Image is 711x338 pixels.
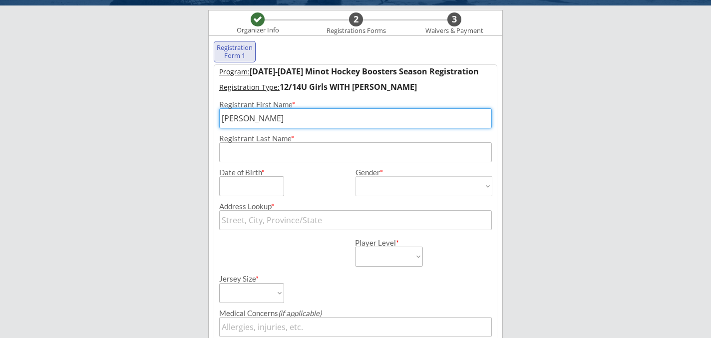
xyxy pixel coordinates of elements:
input: Street, City, Province/State [219,210,492,230]
em: (if applicable) [278,309,322,318]
strong: 12/14U Girls WITH [PERSON_NAME] [280,81,417,92]
div: Medical Concerns [219,310,492,317]
div: Gender [355,169,492,176]
strong: [DATE]-[DATE] Minot Hockey Boosters Season Registration [250,66,479,77]
div: 3 [447,14,461,25]
div: Organizer Info [230,26,285,34]
div: Registrant First Name [219,101,492,108]
div: Player Level [355,239,423,247]
div: Registration Form 1 [216,44,253,59]
div: 2 [349,14,363,25]
div: Registrations Forms [322,27,390,35]
u: Program: [219,67,250,76]
u: Registration Type: [219,82,280,92]
input: Allergies, injuries, etc. [219,317,492,337]
div: Registrant Last Name [219,135,492,142]
div: Jersey Size [219,275,271,283]
div: Address Lookup [219,203,492,210]
div: Waivers & Payment [420,27,489,35]
div: Date of Birth [219,169,271,176]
